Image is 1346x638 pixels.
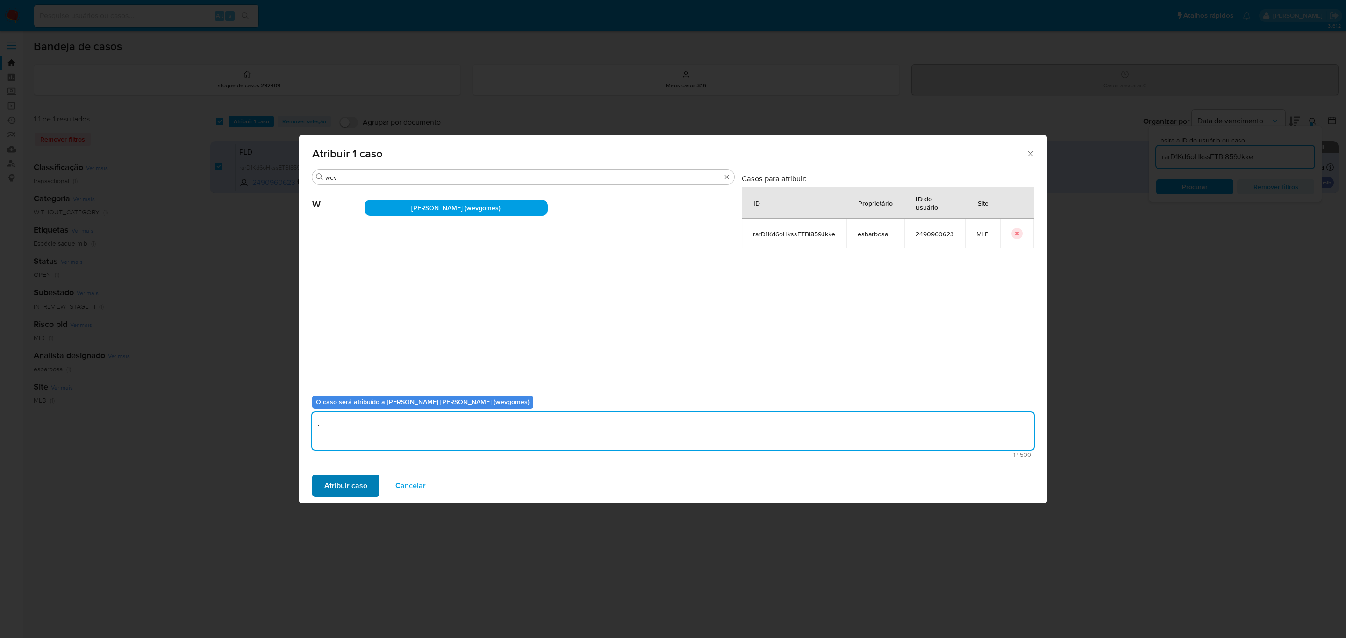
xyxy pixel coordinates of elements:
[312,148,1026,159] span: Atribuir 1 caso
[1011,228,1023,239] button: icon-button
[316,397,530,406] b: O caso será atribuído a [PERSON_NAME] [PERSON_NAME] (wevgomes)
[905,187,965,218] div: ID do usuário
[723,173,730,181] button: Borrar
[395,475,426,496] span: Cancelar
[976,230,989,238] span: MLB
[325,173,721,182] input: Analista de pesquisa
[742,191,771,214] div: ID
[411,203,501,213] span: [PERSON_NAME] (wevgomes)
[316,173,323,181] button: Buscar
[858,230,893,238] span: esbarbosa
[847,191,904,214] div: Proprietário
[967,191,1000,214] div: Site
[312,412,1034,450] textarea: .
[916,230,954,238] span: 2490960623
[742,174,1034,183] h3: Casos para atribuir:
[312,475,379,497] button: Atribuir caso
[324,475,367,496] span: Atribuir caso
[383,475,438,497] button: Cancelar
[312,185,365,210] span: W
[315,452,1031,458] span: Máximo 500 caracteres
[365,200,548,216] div: [PERSON_NAME] (wevgomes)
[1026,149,1034,157] button: Fechar a janela
[753,230,835,238] span: rarD1Kd6oHkssETBI859Jkke
[299,135,1047,503] div: assign-modal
